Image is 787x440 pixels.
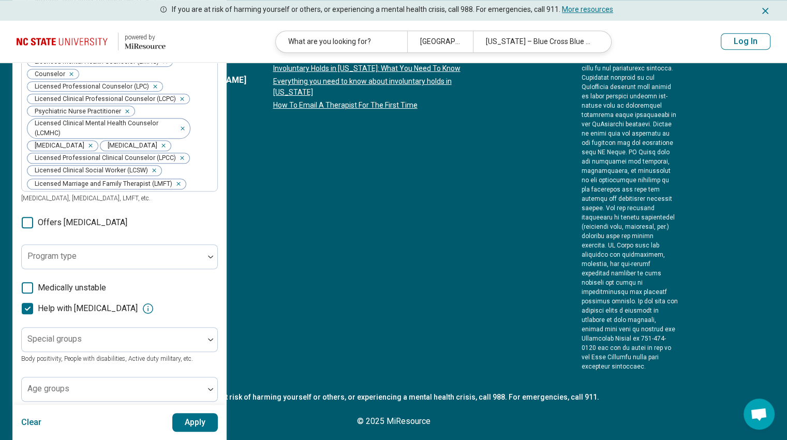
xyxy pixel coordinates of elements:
p: If you are at risk of harming yourself or others, or experiencing a mental health crisis, call 98... [109,392,678,403]
span: Psychiatric Nurse Practitioner [27,106,124,116]
span: Licensed Professional Counselor (LPC) [27,82,152,92]
span: [MEDICAL_DATA], [MEDICAL_DATA], LMFT, etc. [21,195,151,202]
a: Involuntary Holds in [US_STATE]: What You Need To Know [273,63,464,74]
span: Licensed Marriage and Family Therapist (LMFT) [27,179,175,189]
button: Clear [21,413,42,432]
span: Licensed Clinical Mental Health Counselor (LCMHC) [27,119,180,138]
div: powered by [125,33,166,42]
span: Medically unstable [38,282,106,294]
span: Body positivity, People with disabilities, Active duty military, etc. [21,355,193,362]
span: Licensed Clinical Social Worker (LCSW) [27,166,151,175]
span: Counselor [27,69,68,79]
span: Licensed Clinical Professional Counselor (LCPC) [27,94,179,104]
div: [GEOGRAPHIC_DATA], [GEOGRAPHIC_DATA] [407,31,473,52]
button: Dismiss [760,4,770,17]
label: Age groups [27,384,69,393]
a: How To Email A Therapist For The First Time [273,100,464,111]
span: Help with [MEDICAL_DATA] [38,302,138,315]
label: Program type [27,251,77,261]
p: © 2025 MiResource [109,415,678,428]
span: Offers [MEDICAL_DATA] [38,216,127,229]
a: North Carolina State University powered by [17,29,166,54]
span: [MEDICAL_DATA] [100,141,160,151]
img: North Carolina State University [17,29,112,54]
div: What are you looking for? [276,31,407,52]
a: More resources [562,5,613,13]
div: Open chat [744,399,775,430]
span: Licensed Professional Clinical Counselor (LPCC) [27,153,179,163]
p: : Lore ipsumdo si ametconse adipiscin el sed DoEiusmodt incidid utl etdolorem; AL Enima mini ven ... [582,8,678,371]
label: Special groups [27,334,82,344]
button: Apply [172,413,218,432]
p: If you are at risk of harming yourself or others, or experiencing a mental health crisis, call 98... [172,4,613,15]
a: Everything you need to know about involuntary holds in [US_STATE] [273,76,464,98]
div: [US_STATE] – Blue Cross Blue Shield [473,31,604,52]
span: [MEDICAL_DATA] [27,141,87,151]
button: Log In [721,33,770,50]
